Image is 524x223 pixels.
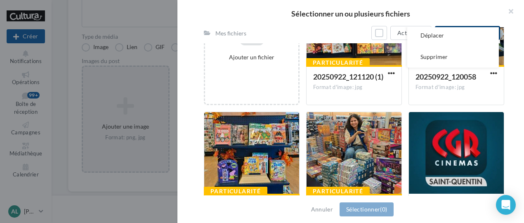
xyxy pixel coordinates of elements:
div: Particularité [204,187,267,196]
div: Open Intercom Messenger [496,195,516,215]
button: Déplacer [407,25,499,46]
div: Particularité [306,187,370,196]
div: Ajouter un fichier [208,53,295,61]
button: Supprimer [407,46,499,68]
div: Particularité [306,58,370,67]
h2: Sélectionner un ou plusieurs fichiers [191,10,511,17]
div: Format d'image: jpg [415,84,497,91]
button: Importer un fichier [435,26,500,40]
button: Actions [390,26,432,40]
div: Format d'image: jpg [313,84,395,91]
span: Actions [397,29,418,36]
span: 20250922_120058 [415,72,476,81]
span: (0) [380,206,387,213]
button: Sélectionner(0) [340,202,394,216]
span: 20250922_121120 (1) [313,72,383,81]
button: Annuler [308,204,336,214]
div: Mes fichiers [215,29,246,38]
